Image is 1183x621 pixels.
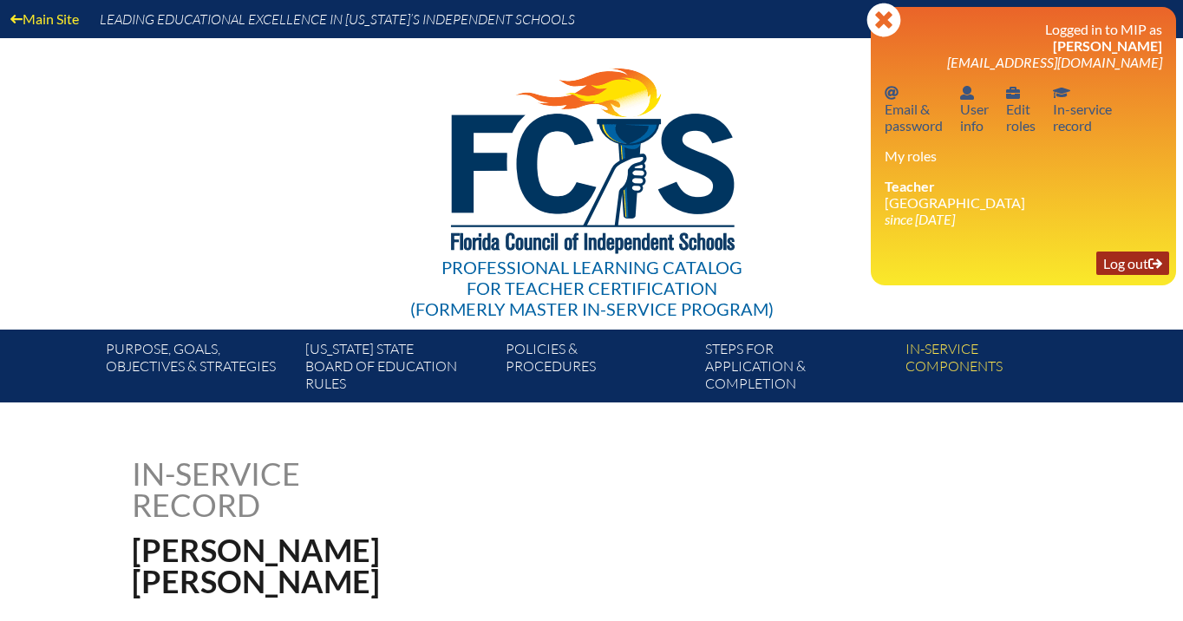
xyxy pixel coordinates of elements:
[866,3,901,37] svg: Close
[960,86,974,100] svg: User info
[698,337,898,402] a: Steps forapplication & completion
[999,81,1042,137] a: User infoEditroles
[99,337,298,402] a: Purpose, goals,objectives & strategies
[885,178,935,194] span: Teacher
[132,458,481,520] h1: In-service record
[885,147,1162,164] h3: My roles
[403,35,781,323] a: Professional Learning Catalog for Teacher Certification(formerly Master In-service Program)
[499,337,698,402] a: Policies &Procedures
[3,7,86,30] a: Main Site
[132,534,702,597] h1: [PERSON_NAME] [PERSON_NAME]
[885,21,1162,70] h3: Logged in to MIP as
[953,81,996,137] a: User infoUserinfo
[885,211,955,227] i: since [DATE]
[413,38,771,275] img: FCISlogo221.eps
[1053,86,1070,100] svg: In-service record
[298,337,498,402] a: [US_STATE] StateBoard of Education rules
[878,81,950,137] a: Email passwordEmail &password
[885,86,899,100] svg: Email password
[1006,86,1020,100] svg: User info
[410,257,774,319] div: Professional Learning Catalog (formerly Master In-service Program)
[1096,252,1169,275] a: Log outLog out
[885,178,1162,227] li: [GEOGRAPHIC_DATA]
[1053,37,1162,54] span: [PERSON_NAME]
[1046,81,1119,137] a: In-service recordIn-servicerecord
[947,54,1162,70] span: [EMAIL_ADDRESS][DOMAIN_NAME]
[899,337,1098,402] a: In-servicecomponents
[1148,257,1162,271] svg: Log out
[467,278,717,298] span: for Teacher Certification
